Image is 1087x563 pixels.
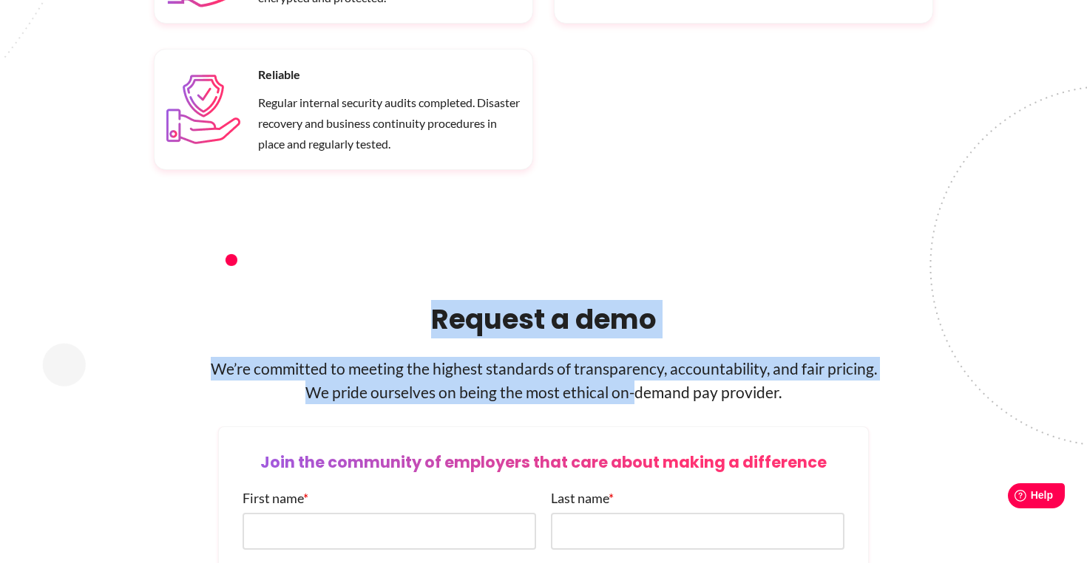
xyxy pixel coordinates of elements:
h2: Request a demo [154,300,933,338]
div: Join the community of employers that care about making a difference [243,451,844,474]
img: reliable.png [166,75,240,144]
label: Last name [551,486,614,510]
h6: Reliable [258,64,521,85]
label: First name [243,486,308,510]
p: Regular internal security audits completed. Disaster recovery and business continuity procedures ... [258,92,521,154]
p: We’re committed to meeting the highest standards of transparency, accountability, and fair pricin... [154,357,933,404]
iframe: Help widget launcher [955,477,1071,519]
